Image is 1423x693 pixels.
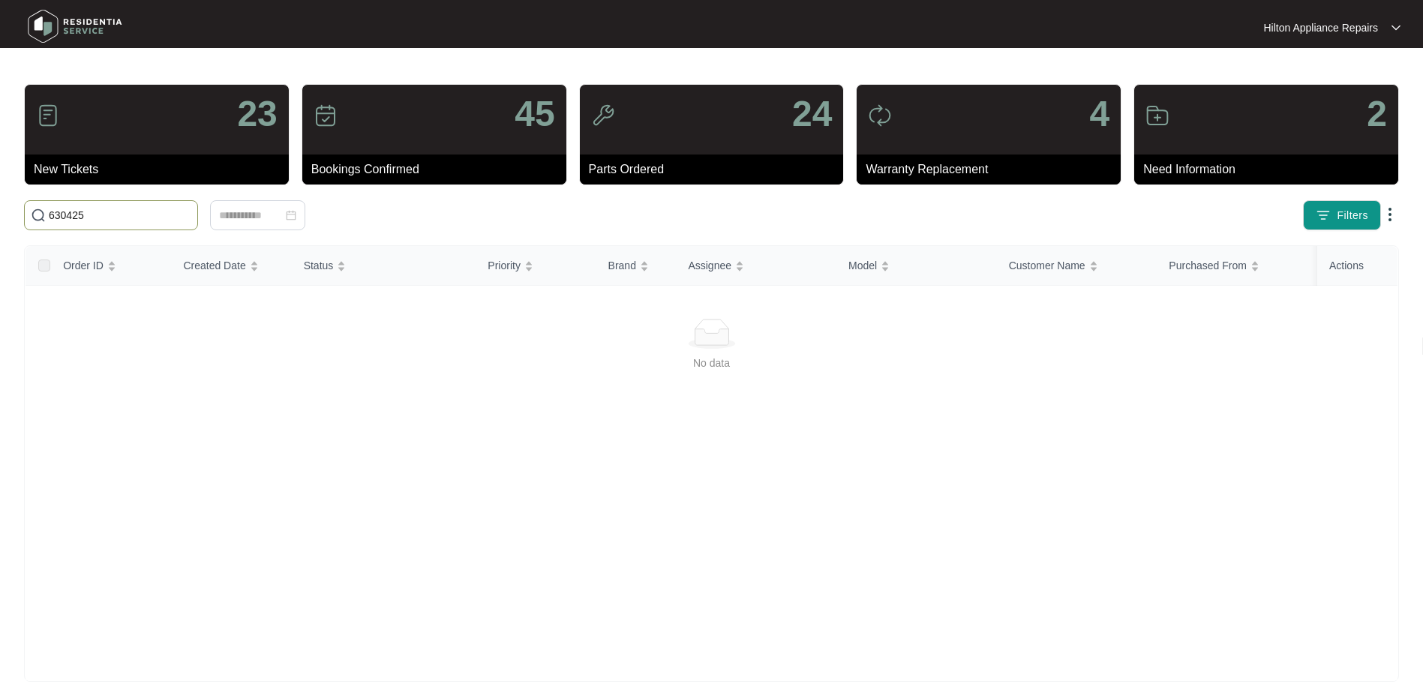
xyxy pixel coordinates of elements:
p: 2 [1367,96,1387,132]
img: icon [591,103,615,127]
p: Parts Ordered [589,160,844,178]
span: Created Date [183,257,245,274]
th: Brand [596,246,677,286]
span: Assignee [688,257,731,274]
th: Model [836,246,997,286]
th: Priority [476,246,596,286]
span: Priority [488,257,521,274]
p: New Tickets [34,160,289,178]
p: 45 [515,96,554,132]
div: No data [44,355,1379,371]
button: filter iconFilters [1303,200,1381,230]
th: Actions [1317,246,1397,286]
span: Filters [1337,208,1368,223]
img: residentia service logo [23,4,128,49]
p: 4 [1089,96,1109,132]
span: Status [304,257,334,274]
span: Brand [608,257,636,274]
input: Search by Order Id, Assignee Name, Customer Name, Brand and Model [49,207,191,223]
span: Purchased From [1169,257,1246,274]
span: Customer Name [1009,257,1085,274]
th: Created Date [171,246,291,286]
p: Hilton Appliance Repairs [1263,20,1378,35]
img: dropdown arrow [1391,24,1400,31]
th: Status [292,246,476,286]
img: icon [1145,103,1169,127]
img: icon [36,103,60,127]
img: dropdown arrow [1381,205,1399,223]
span: Model [848,257,877,274]
img: filter icon [1316,208,1331,223]
p: 24 [792,96,832,132]
p: 23 [237,96,277,132]
p: Warranty Replacement [866,160,1121,178]
th: Customer Name [997,246,1157,286]
th: Assignee [676,246,836,286]
span: Order ID [63,257,104,274]
p: Need Information [1143,160,1398,178]
p: Bookings Confirmed [311,160,566,178]
th: Purchased From [1157,246,1317,286]
th: Order ID [51,246,171,286]
img: icon [868,103,892,127]
img: icon [314,103,338,127]
img: search-icon [31,208,46,223]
